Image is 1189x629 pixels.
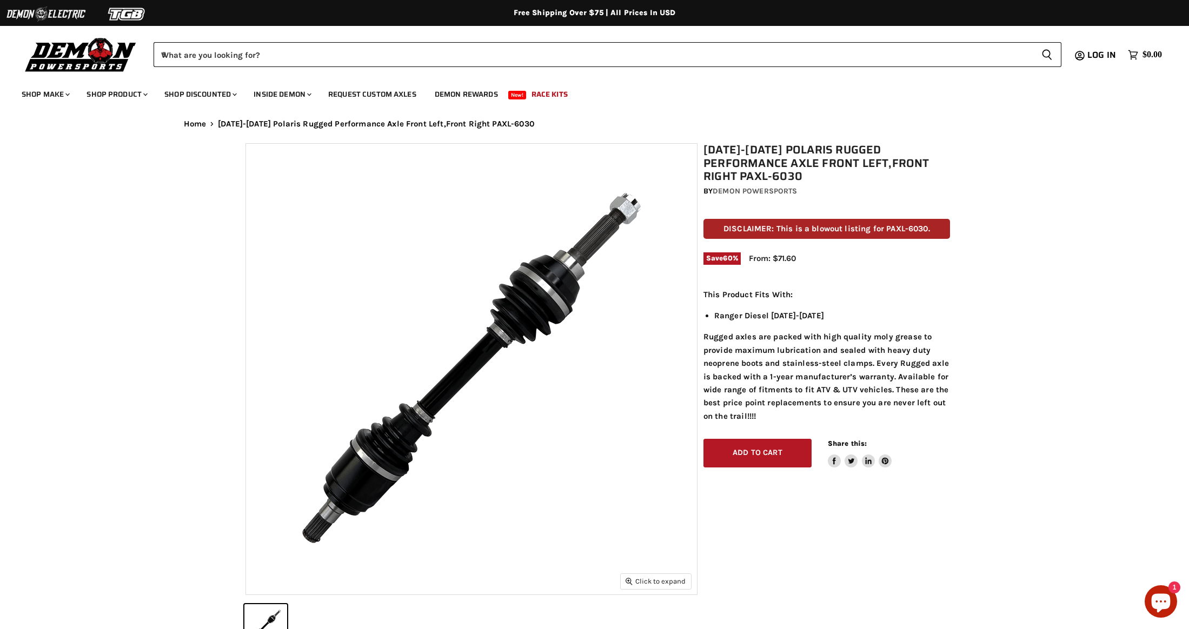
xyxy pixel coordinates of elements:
p: DISCLAIMER: This is a blowout listing for PAXL-6030. [703,219,950,239]
img: TGB Logo 2 [87,4,168,24]
a: $0.00 [1122,47,1167,63]
ul: Main menu [14,79,1159,105]
span: 60 [723,254,732,262]
nav: Breadcrumbs [162,119,1027,129]
button: Search [1033,42,1061,67]
a: Home [184,119,207,129]
button: Add to cart [703,439,812,467]
button: Click to expand [621,574,691,588]
li: Ranger Diesel [DATE]-[DATE] [714,309,950,322]
form: Product [154,42,1061,67]
span: Log in [1087,48,1116,62]
span: Share this: [828,439,867,447]
span: Click to expand [626,577,686,585]
h1: [DATE]-[DATE] Polaris Rugged Performance Axle Front Left,Front Right PAXL-6030 [703,143,950,183]
span: From: $71.60 [749,253,796,263]
a: Shop Discounted [156,83,243,105]
img: 2011-2013 Polaris Rugged Performance Axle Front Left,Front Right PAXL-6030 [246,144,697,594]
a: Log in [1082,50,1122,60]
a: Request Custom Axles [320,83,424,105]
div: by [703,185,950,197]
a: Shop Make [14,83,76,105]
input: When autocomplete results are available use up and down arrows to review and enter to select [154,42,1033,67]
span: [DATE]-[DATE] Polaris Rugged Performance Axle Front Left,Front Right PAXL-6030 [218,119,534,129]
span: New! [508,91,527,99]
img: Demon Powersports [22,35,140,73]
span: $0.00 [1142,50,1162,60]
a: Demon Rewards [427,83,506,105]
span: Add to cart [733,448,782,457]
a: Shop Product [78,83,154,105]
a: Demon Powersports [713,186,797,196]
p: This Product Fits With: [703,288,950,301]
div: Free Shipping Over $75 | All Prices In USD [162,8,1027,18]
span: Save % [703,252,741,264]
aside: Share this: [828,439,892,467]
inbox-online-store-chat: Shopify online store chat [1141,585,1180,620]
a: Inside Demon [245,83,318,105]
img: Demon Electric Logo 2 [5,4,87,24]
div: Rugged axles are packed with high quality moly grease to provide maximum lubrication and sealed w... [703,288,950,423]
a: Race Kits [523,83,576,105]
